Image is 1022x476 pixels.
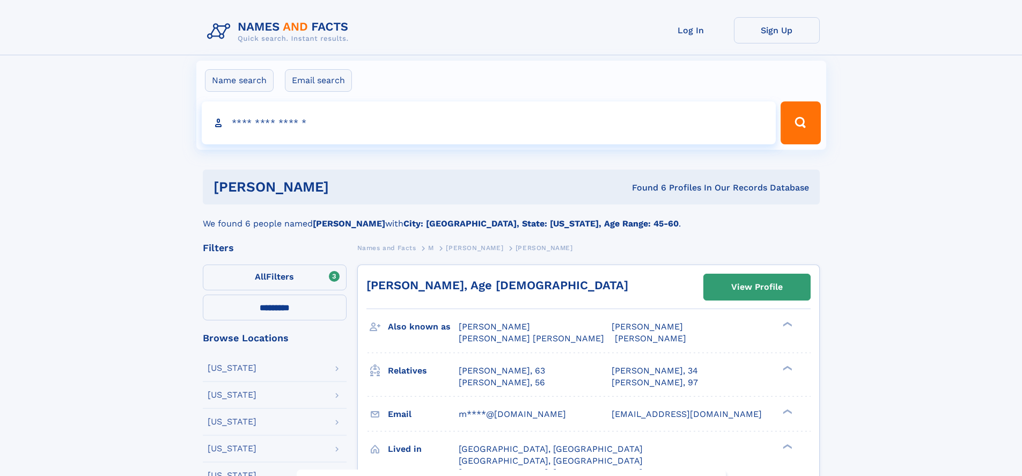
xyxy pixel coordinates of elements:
[459,444,643,454] span: [GEOGRAPHIC_DATA], [GEOGRAPHIC_DATA]
[208,444,256,453] div: [US_STATE]
[459,365,545,377] a: [PERSON_NAME], 63
[428,241,434,254] a: M
[203,204,820,230] div: We found 6 people named with .
[205,69,274,92] label: Name search
[516,244,573,252] span: [PERSON_NAME]
[403,218,679,229] b: City: [GEOGRAPHIC_DATA], State: [US_STATE], Age Range: 45-60
[480,182,809,194] div: Found 6 Profiles In Our Records Database
[388,405,459,423] h3: Email
[313,218,385,229] b: [PERSON_NAME]
[357,241,416,254] a: Names and Facts
[780,408,793,415] div: ❯
[366,279,628,292] a: [PERSON_NAME], Age [DEMOGRAPHIC_DATA]
[255,272,266,282] span: All
[615,333,686,343] span: [PERSON_NAME]
[203,333,347,343] div: Browse Locations
[612,365,698,377] a: [PERSON_NAME], 34
[203,243,347,253] div: Filters
[459,456,643,466] span: [GEOGRAPHIC_DATA], [GEOGRAPHIC_DATA]
[780,364,793,371] div: ❯
[285,69,352,92] label: Email search
[208,391,256,399] div: [US_STATE]
[612,321,683,332] span: [PERSON_NAME]
[208,418,256,426] div: [US_STATE]
[731,275,783,299] div: View Profile
[208,364,256,372] div: [US_STATE]
[388,318,459,336] h3: Also known as
[214,180,481,194] h1: [PERSON_NAME]
[780,321,793,328] div: ❯
[428,244,434,252] span: M
[704,274,810,300] a: View Profile
[388,440,459,458] h3: Lived in
[781,101,820,144] button: Search Button
[648,17,734,43] a: Log In
[388,362,459,380] h3: Relatives
[459,377,545,389] a: [PERSON_NAME], 56
[202,101,776,144] input: search input
[612,409,762,419] span: [EMAIL_ADDRESS][DOMAIN_NAME]
[612,377,698,389] a: [PERSON_NAME], 97
[734,17,820,43] a: Sign Up
[459,321,530,332] span: [PERSON_NAME]
[446,244,503,252] span: [PERSON_NAME]
[459,333,604,343] span: [PERSON_NAME] [PERSON_NAME]
[780,443,793,450] div: ❯
[203,265,347,290] label: Filters
[203,17,357,46] img: Logo Names and Facts
[446,241,503,254] a: [PERSON_NAME]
